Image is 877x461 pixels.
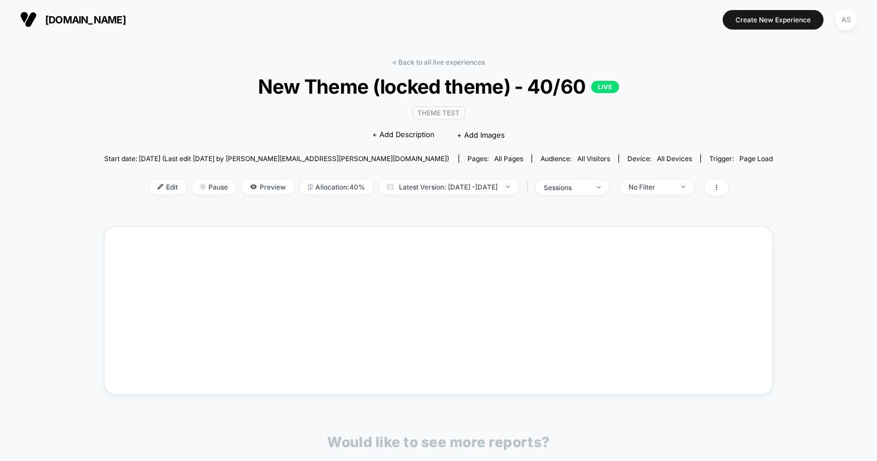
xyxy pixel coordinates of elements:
[739,154,773,163] span: Page Load
[494,154,523,163] span: all pages
[308,184,313,190] img: rebalance
[544,183,588,192] div: sessions
[379,179,518,195] span: Latest Version: [DATE] - [DATE]
[104,154,449,163] span: Start date: [DATE] (Last edit [DATE] by [PERSON_NAME][EMAIL_ADDRESS][PERSON_NAME][DOMAIN_NAME])
[681,186,685,188] img: end
[467,154,523,163] div: Pages:
[300,179,373,195] span: Allocation: 40%
[149,179,186,195] span: Edit
[372,129,435,140] span: + Add Description
[412,106,465,119] span: Theme Test
[392,58,485,66] a: < Back to all live experiences
[591,81,619,93] p: LIVE
[597,186,601,188] img: end
[524,179,535,196] span: |
[158,184,163,190] img: edit
[192,179,236,195] span: Pause
[540,154,610,163] div: Audience:
[832,8,860,31] button: AS
[327,434,550,450] p: Would like to see more reports?
[628,183,673,191] div: No Filter
[457,130,505,139] span: + Add Images
[709,154,773,163] div: Trigger:
[242,179,294,195] span: Preview
[506,186,510,188] img: end
[577,154,610,163] span: All Visitors
[138,75,739,98] span: New Theme (locked theme) - 40/60
[835,9,857,31] div: AS
[20,11,37,28] img: Visually logo
[618,154,700,163] span: Device:
[387,184,393,190] img: calendar
[45,14,126,26] span: [DOMAIN_NAME]
[200,184,206,190] img: end
[723,10,824,30] button: Create New Experience
[17,11,129,28] button: [DOMAIN_NAME]
[657,154,692,163] span: all devices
